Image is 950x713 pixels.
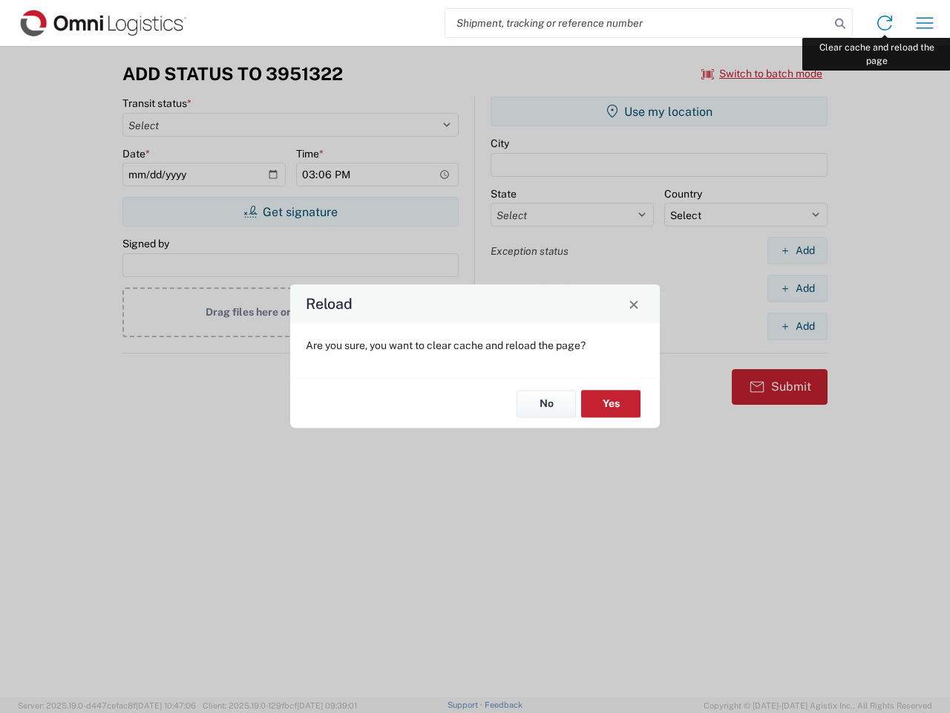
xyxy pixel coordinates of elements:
button: Yes [581,390,641,417]
button: No [517,390,576,417]
button: Close [623,293,644,314]
p: Are you sure, you want to clear cache and reload the page? [306,339,644,352]
input: Shipment, tracking or reference number [445,9,830,37]
h4: Reload [306,293,353,315]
